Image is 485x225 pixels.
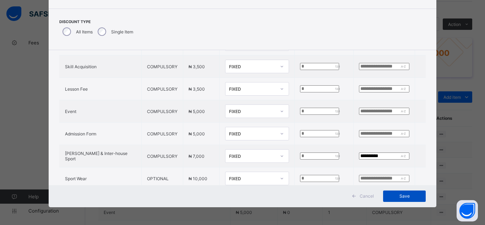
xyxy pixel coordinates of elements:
td: COMPULSORY [142,123,183,145]
td: COMPULSORY [142,55,183,78]
span: Cancel [360,193,374,199]
span: ₦ 3,500 [189,64,205,69]
td: COMPULSORY [142,100,183,123]
td: Event [59,100,142,123]
td: Sport Wear [59,167,142,190]
label: Single Item [111,29,133,34]
span: ₦ 10,000 [189,176,207,181]
td: COMPULSORY [142,78,183,100]
div: FIXED [229,131,276,136]
td: Admission Form [59,123,142,145]
span: Discount Type [59,20,135,24]
div: FIXED [229,109,276,114]
label: All Items [76,29,93,34]
div: FIXED [229,176,276,181]
span: ₦ 3,500 [189,86,205,92]
span: ₦ 5,000 [189,109,205,114]
td: Skill Acquisition [59,55,142,78]
td: COMPULSORY [142,145,183,167]
div: FIXED [229,154,276,159]
td: Lesson Fee [59,78,142,100]
div: FIXED [229,86,276,92]
span: ₦ 7,000 [189,154,205,159]
span: ₦ 5,000 [189,131,205,136]
button: Open asap [457,200,478,221]
td: OPTIONAL [142,167,183,190]
td: [PERSON_NAME] & Inter-house Sport [59,145,142,167]
div: FIXED [229,64,276,69]
span: Save [388,193,420,199]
